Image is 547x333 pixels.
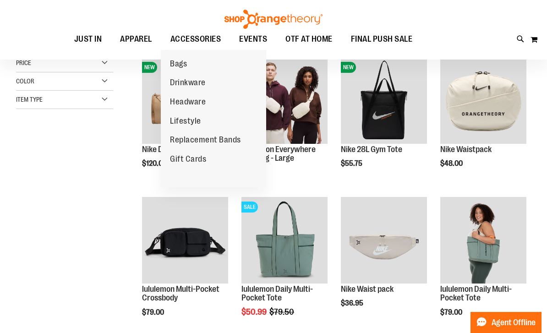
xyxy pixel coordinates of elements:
a: JUST IN [65,29,111,50]
span: ACCESSORIES [170,29,221,49]
a: Nike Waist pack [341,284,394,294]
a: Nike 28L Gym ToteNEW [341,57,427,145]
a: lululemon Daily Multi-Pocket Tote [440,284,512,303]
ul: ACCESSORIES [161,50,266,187]
a: Main view of 2024 Convention Nike Waistpack [341,197,427,284]
span: $79.00 [440,308,464,317]
span: $50.99 [241,307,268,317]
span: Color [16,77,34,85]
a: Lifestyle [161,112,210,131]
span: $48.00 [440,159,464,168]
span: $79.00 [142,308,165,317]
span: OTF AT HOME [285,29,333,49]
a: FINAL PUSH SALE [342,29,422,50]
img: Shop Orangetheory [223,10,324,29]
span: Drinkware [170,78,206,89]
span: NEW [142,62,157,73]
span: Replacement Bands [170,135,241,147]
a: lululemon Everywhere Belt Bag - Large [241,145,316,163]
a: EVENTS [230,29,276,50]
img: Main view of 2024 Convention Nike Waistpack [341,197,427,283]
a: Drinkware [161,73,215,93]
span: JUST IN [74,29,102,49]
img: Nike Waistpack [440,57,526,143]
a: ACCESSORIES [161,29,230,49]
span: $79.50 [269,307,295,317]
a: Nike Waistpack [440,57,526,145]
div: product [137,53,233,191]
span: Headware [170,97,206,109]
a: Nike Waistpack [440,145,492,154]
span: EVENTS [239,29,267,49]
div: product [336,192,432,331]
span: Price [16,59,31,66]
span: SALE [241,202,258,213]
div: product [237,53,332,200]
a: Headware [161,93,215,112]
span: FINAL PUSH SALE [351,29,413,49]
span: APPAREL [120,29,152,49]
a: lululemon Multi-Pocket Crossbody [142,197,228,284]
a: APPAREL [111,29,161,50]
span: $55.75 [341,159,364,168]
span: NEW [341,62,356,73]
span: Item Type [16,96,43,103]
img: lululemon Multi-Pocket Crossbody [142,197,228,283]
span: Agent Offline [492,318,536,327]
a: Nike Duffel Bag [142,145,193,154]
a: OTF AT HOME [276,29,342,50]
div: product [436,53,531,191]
img: Nike 28L Gym Tote [341,57,427,143]
a: Nike Duffel BagNEW [142,57,228,145]
a: Replacement Bands [161,131,250,150]
span: Lifestyle [170,116,201,128]
a: Main view of 2024 Convention lululemon Daily Multi-Pocket Tote [440,197,526,284]
a: lululemon Daily Multi-Pocket Tote [241,284,313,303]
img: Nike Duffel Bag [142,57,228,143]
a: lululemon Everywhere Belt Bag - LargeNEW [241,57,328,145]
img: lululemon Everywhere Belt Bag - Large [241,57,328,143]
span: Bags [170,59,187,71]
button: Agent Offline [470,312,542,333]
img: Main view of 2024 Convention lululemon Daily Multi-Pocket Tote [440,197,526,283]
a: lululemon Daily Multi-Pocket ToteSALE [241,197,328,284]
a: Nike 28L Gym Tote [341,145,402,154]
div: product [336,53,432,191]
span: Gift Cards [170,154,206,166]
a: Bags [161,55,196,74]
a: Gift Cards [161,150,215,169]
img: lululemon Daily Multi-Pocket Tote [241,197,328,283]
a: lululemon Multi-Pocket Crossbody [142,284,219,303]
span: $36.95 [341,299,365,307]
span: $120.00 [142,159,168,168]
